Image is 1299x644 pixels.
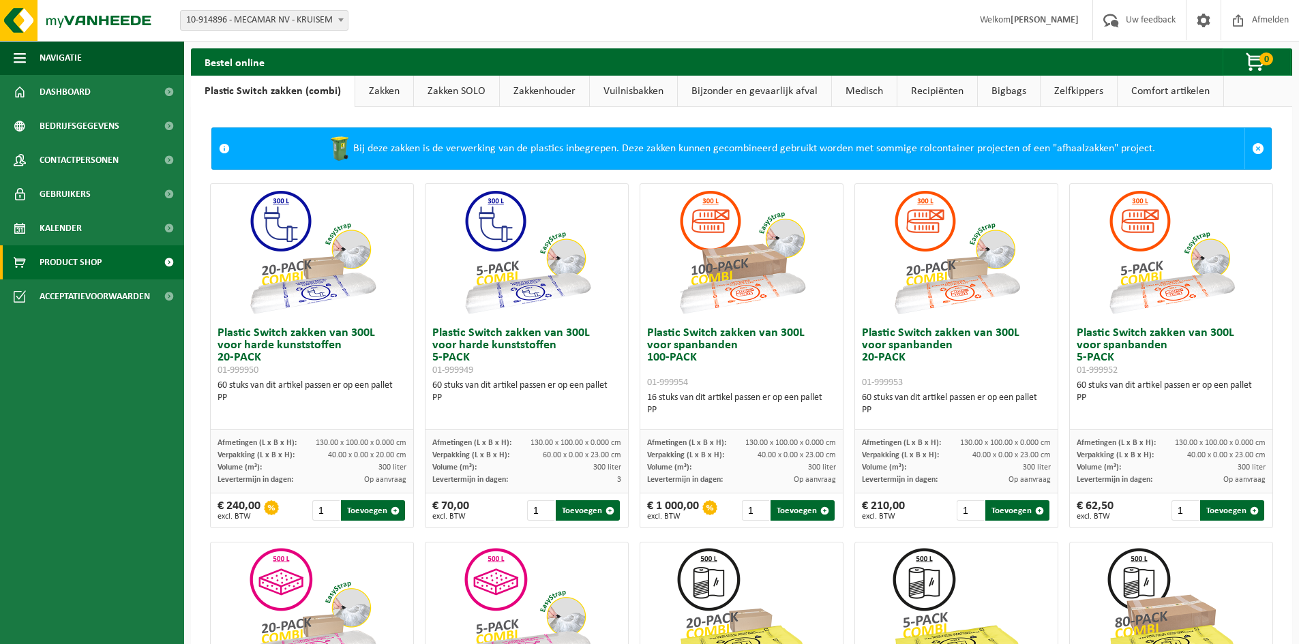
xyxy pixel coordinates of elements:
[1077,365,1118,375] span: 01-999952
[244,184,380,320] img: 01-999950
[862,451,939,459] span: Verpakking (L x B x H):
[432,451,509,459] span: Verpakking (L x B x H):
[745,439,836,447] span: 130.00 x 100.00 x 0.000 cm
[40,109,119,143] span: Bedrijfsgegevens
[181,11,348,30] span: 10-914896 - MECAMAR NV - KRUISEM
[218,365,258,375] span: 01-999950
[1200,500,1264,521] button: Toevoegen
[1175,439,1266,447] span: 130.00 x 100.00 x 0.000 cm
[647,500,699,521] div: € 1 000,00
[985,500,1049,521] button: Toevoegen
[218,327,406,376] h3: Plastic Switch zakken van 300L voor harde kunststoffen 20-PACK
[1077,512,1114,521] span: excl. BTW
[328,451,406,459] span: 40.00 x 0.00 x 20.00 cm
[40,75,91,109] span: Dashboard
[1041,76,1117,107] a: Zelfkippers
[678,76,831,107] a: Bijzonder en gevaarlijk afval
[355,76,413,107] a: Zakken
[543,451,621,459] span: 60.00 x 0.00 x 23.00 cm
[862,327,1051,388] h3: Plastic Switch zakken van 300L voor spanbanden 20-PACK
[647,451,724,459] span: Verpakking (L x B x H):
[972,451,1051,459] span: 40.00 x 0.00 x 23.00 cm
[432,439,511,447] span: Afmetingen (L x B x H):
[1244,128,1271,169] a: Sluit melding
[647,392,836,416] div: 16 stuks van dit artikel passen er op een pallet
[218,476,293,484] span: Levertermijn in dagen:
[794,476,836,484] span: Op aanvraag
[1077,476,1152,484] span: Levertermijn in dagen:
[40,143,119,177] span: Contactpersonen
[862,404,1051,416] div: PP
[862,439,941,447] span: Afmetingen (L x B x H):
[1077,451,1154,459] span: Verpakking (L x B x H):
[647,476,723,484] span: Levertermijn in dagen:
[40,211,82,245] span: Kalender
[316,439,406,447] span: 130.00 x 100.00 x 0.000 cm
[647,463,691,472] span: Volume (m³):
[414,76,499,107] a: Zakken SOLO
[40,41,82,75] span: Navigatie
[590,76,677,107] a: Vuilnisbakken
[897,76,977,107] a: Recipiënten
[771,500,835,521] button: Toevoegen
[40,279,150,313] span: Acceptatievoorwaarden
[191,48,278,75] h2: Bestel online
[1223,48,1291,76] button: 0
[432,463,477,472] span: Volume (m³):
[180,10,348,31] span: 10-914896 - MECAMAR NV - KRUISEM
[326,135,353,162] img: WB-0240-HPE-GN-50.png
[889,184,1025,320] img: 01-999953
[40,177,91,211] span: Gebruikers
[758,451,836,459] span: 40.00 x 0.00 x 23.00 cm
[1187,451,1266,459] span: 40.00 x 0.00 x 23.00 cm
[432,392,621,404] div: PP
[556,500,620,521] button: Toevoegen
[617,476,621,484] span: 3
[218,380,406,404] div: 60 stuks van dit artikel passen er op een pallet
[1077,500,1114,521] div: € 62,50
[1009,476,1051,484] span: Op aanvraag
[40,245,102,279] span: Product Shop
[647,378,688,388] span: 01-999954
[432,512,469,521] span: excl. BTW
[312,500,340,521] input: 1
[1077,327,1266,376] h3: Plastic Switch zakken van 300L voor spanbanden 5-PACK
[432,380,621,404] div: 60 stuks van dit artikel passen er op een pallet
[647,404,836,416] div: PP
[378,463,406,472] span: 300 liter
[218,439,297,447] span: Afmetingen (L x B x H):
[674,184,810,320] img: 01-999954
[1023,463,1051,472] span: 300 liter
[1259,52,1273,65] span: 0
[1223,476,1266,484] span: Op aanvraag
[862,463,906,472] span: Volume (m³):
[742,500,770,521] input: 1
[500,76,589,107] a: Zakkenhouder
[531,439,621,447] span: 130.00 x 100.00 x 0.000 cm
[432,327,621,376] h3: Plastic Switch zakken van 300L voor harde kunststoffen 5-PACK
[1118,76,1223,107] a: Comfort artikelen
[647,327,836,388] h3: Plastic Switch zakken van 300L voor spanbanden 100-PACK
[1077,392,1266,404] div: PP
[432,365,473,375] span: 01-999949
[218,463,262,472] span: Volume (m³):
[1103,184,1240,320] img: 01-999952
[647,439,726,447] span: Afmetingen (L x B x H):
[862,392,1051,416] div: 60 stuks van dit artikel passen er op een pallet
[527,500,555,521] input: 1
[459,184,595,320] img: 01-999949
[832,76,897,107] a: Medisch
[218,392,406,404] div: PP
[191,76,355,107] a: Plastic Switch zakken (combi)
[218,451,295,459] span: Verpakking (L x B x H):
[1077,439,1156,447] span: Afmetingen (L x B x H):
[432,476,508,484] span: Levertermijn in dagen:
[1077,380,1266,404] div: 60 stuks van dit artikel passen er op een pallet
[960,439,1051,447] span: 130.00 x 100.00 x 0.000 cm
[237,128,1244,169] div: Bij deze zakken is de verwerking van de plastics inbegrepen. Deze zakken kunnen gecombineerd gebr...
[862,512,905,521] span: excl. BTW
[957,500,985,521] input: 1
[862,378,903,388] span: 01-999953
[593,463,621,472] span: 300 liter
[862,476,938,484] span: Levertermijn in dagen:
